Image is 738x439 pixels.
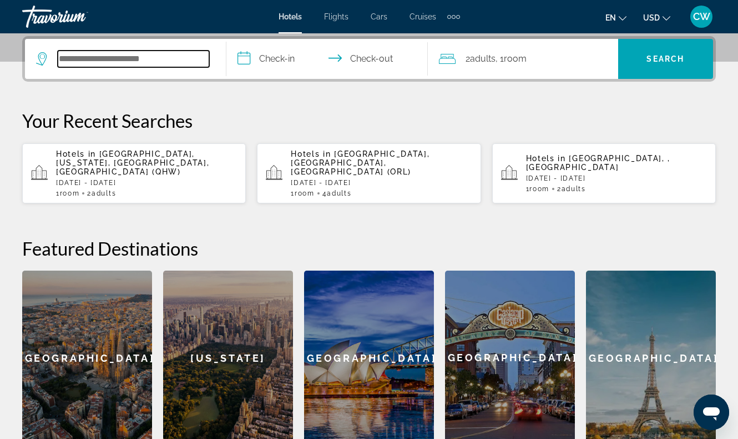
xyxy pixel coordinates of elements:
[226,39,428,79] button: Check in and out dates
[428,39,618,79] button: Travelers: 2 adults, 0 children
[410,12,436,21] a: Cruises
[466,51,496,67] span: 2
[526,185,549,193] span: 1
[492,143,716,204] button: Hotels in [GEOGRAPHIC_DATA], , [GEOGRAPHIC_DATA][DATE] - [DATE]1Room2Adults
[504,53,527,64] span: Room
[447,8,460,26] button: Extra navigation items
[646,54,684,63] span: Search
[22,109,716,132] p: Your Recent Searches
[327,189,351,197] span: Adults
[371,12,387,21] a: Cars
[56,149,209,176] span: [GEOGRAPHIC_DATA], [US_STATE], [GEOGRAPHIC_DATA], [GEOGRAPHIC_DATA] (QHW)
[22,143,246,204] button: Hotels in [GEOGRAPHIC_DATA], [US_STATE], [GEOGRAPHIC_DATA], [GEOGRAPHIC_DATA] (QHW)[DATE] - [DATE...
[56,189,79,197] span: 1
[687,5,716,28] button: User Menu
[56,149,96,158] span: Hotels in
[496,51,527,67] span: , 1
[295,189,315,197] span: Room
[291,149,429,176] span: [GEOGRAPHIC_DATA], [GEOGRAPHIC_DATA], [GEOGRAPHIC_DATA] (ORL)
[291,179,472,187] p: [DATE] - [DATE]
[643,13,660,22] span: USD
[22,237,716,260] h2: Featured Destinations
[56,179,237,187] p: [DATE] - [DATE]
[22,2,133,31] a: Travorium
[562,185,586,193] span: Adults
[693,11,710,22] span: CW
[324,12,348,21] a: Flights
[605,9,626,26] button: Change language
[291,189,314,197] span: 1
[25,39,713,79] div: Search widget
[618,39,713,79] button: Search
[87,189,116,197] span: 2
[526,154,670,172] span: [GEOGRAPHIC_DATA], , [GEOGRAPHIC_DATA]
[605,13,616,22] span: en
[694,395,729,430] iframe: Button to launch messaging window
[643,9,670,26] button: Change currency
[257,143,481,204] button: Hotels in [GEOGRAPHIC_DATA], [GEOGRAPHIC_DATA], [GEOGRAPHIC_DATA] (ORL)[DATE] - [DATE]1Room4Adults
[526,174,707,182] p: [DATE] - [DATE]
[279,12,302,21] a: Hotels
[470,53,496,64] span: Adults
[60,189,80,197] span: Room
[529,185,549,193] span: Room
[92,189,116,197] span: Adults
[526,154,566,163] span: Hotels in
[322,189,352,197] span: 4
[291,149,331,158] span: Hotels in
[557,185,586,193] span: 2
